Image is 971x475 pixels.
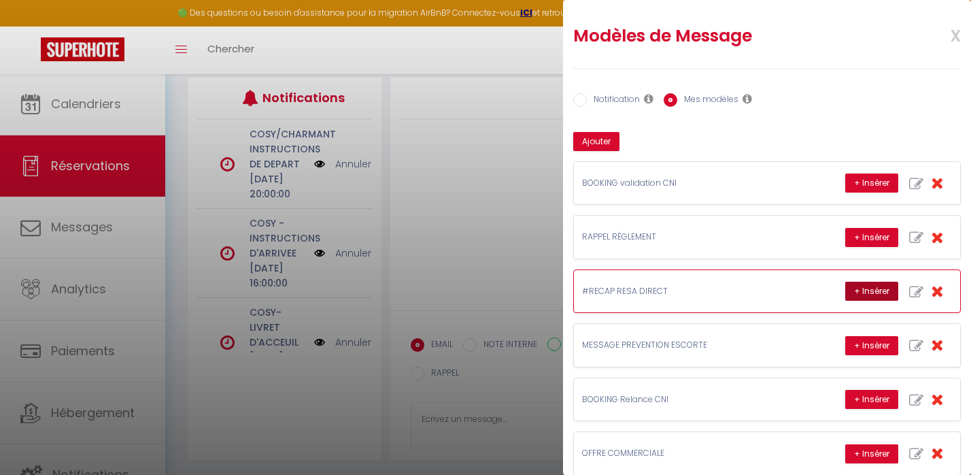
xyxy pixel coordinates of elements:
[845,390,898,409] button: + Insérer
[582,339,786,352] p: MESSAGE PREVENTION ESCORTE
[845,228,898,247] button: + Insérer
[582,393,786,406] p: BOOKING Relance CNI
[845,444,898,463] button: + Insérer
[582,177,786,190] p: BOOKING validation CNI
[644,93,653,104] i: Les notifications sont visibles par toi et ton équipe
[918,18,961,50] span: x
[743,93,752,104] i: Les modèles généraux sont visibles par vous et votre équipe
[677,93,738,108] label: Mes modèles
[582,231,786,244] p: RAPPEL RÈGLEMENT
[845,282,898,301] button: + Insérer
[11,5,52,46] button: Ouvrir le widget de chat LiveChat
[573,25,890,47] h2: Modèles de Message
[573,132,619,151] button: Ajouter
[845,174,898,193] button: + Insérer
[582,285,786,298] p: #RECAP RESA DIRECT
[913,414,961,465] iframe: Chat
[845,336,898,355] button: + Insérer
[582,447,786,460] p: OFFRE COMMERCIALE
[587,93,640,108] label: Notification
